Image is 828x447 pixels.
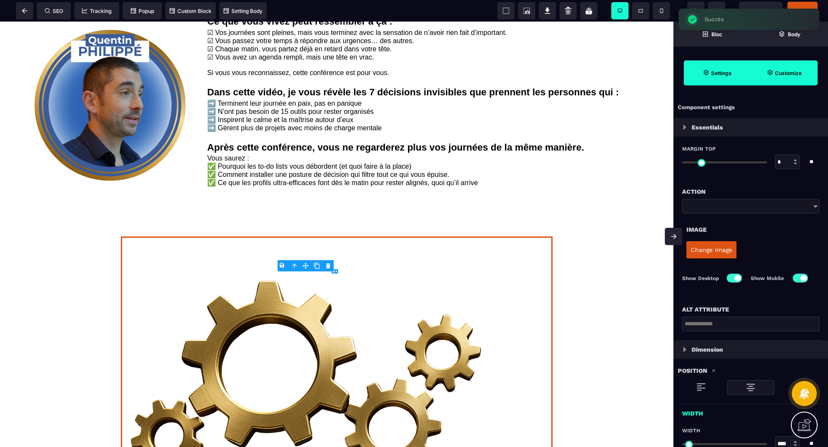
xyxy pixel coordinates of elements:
[745,7,777,14] span: Previsualiser
[711,31,722,38] strong: Bloc
[682,186,819,197] div: Action
[82,8,111,14] span: Tracking
[683,125,686,130] img: loading
[692,122,723,132] p: Essentials
[682,427,700,434] span: Width
[751,274,785,283] p: Show Mobile
[682,274,719,283] p: Show Desktop
[711,368,716,373] img: loading
[739,2,782,19] span: Preview
[207,76,661,113] text: ➡️ Terminent leur journée en paix, pas en panique ➡️ N’ont pas besoin de 15 outils pour rester or...
[207,113,661,131] h2: Après cette conférence, vous ne regarderez plus vos journées de la même manière.
[686,224,815,235] div: Image
[692,344,723,355] p: Dimension
[170,8,212,14] span: Custom Block
[131,8,154,14] span: Popup
[775,70,802,76] strong: Customize
[673,404,828,419] div: Width
[45,8,63,14] span: SEO
[207,131,661,167] text: Vous saurez : ✅ Pourquoi les to-do lists vous débordent (et quoi faire à la place) ✅ Comment inst...
[794,7,811,14] span: Publier
[746,382,756,393] img: loading
[682,304,819,315] div: Alt attribute
[751,22,828,47] span: Open Layer Manager
[207,57,661,76] h2: Dans cette vidéo, je vous révèle les 7 décisions invisibles que prennent les personnes qui :
[224,8,262,14] span: Setting Body
[207,5,661,57] text: ☑ Vos journées sont pleines, mais vous terminez avec la sensation de n’avoir rien fait d’importan...
[711,70,732,76] strong: Settings
[788,31,800,38] strong: Body
[678,365,707,376] p: Position
[497,2,515,19] span: View components
[35,8,186,159] img: a6c6f29022ce4128abca3c13b17b08a6_2025-_QP-_Photo_de_profile_03.png
[683,347,686,352] img: loading
[696,382,706,392] img: loading
[684,60,751,85] span: Settings
[673,99,828,116] div: Component settings
[682,145,716,152] span: Margin Top
[673,22,751,47] span: Open Blocks
[518,2,535,19] span: Screenshot
[751,60,818,85] span: Open Style Manager
[686,241,736,258] button: Change Image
